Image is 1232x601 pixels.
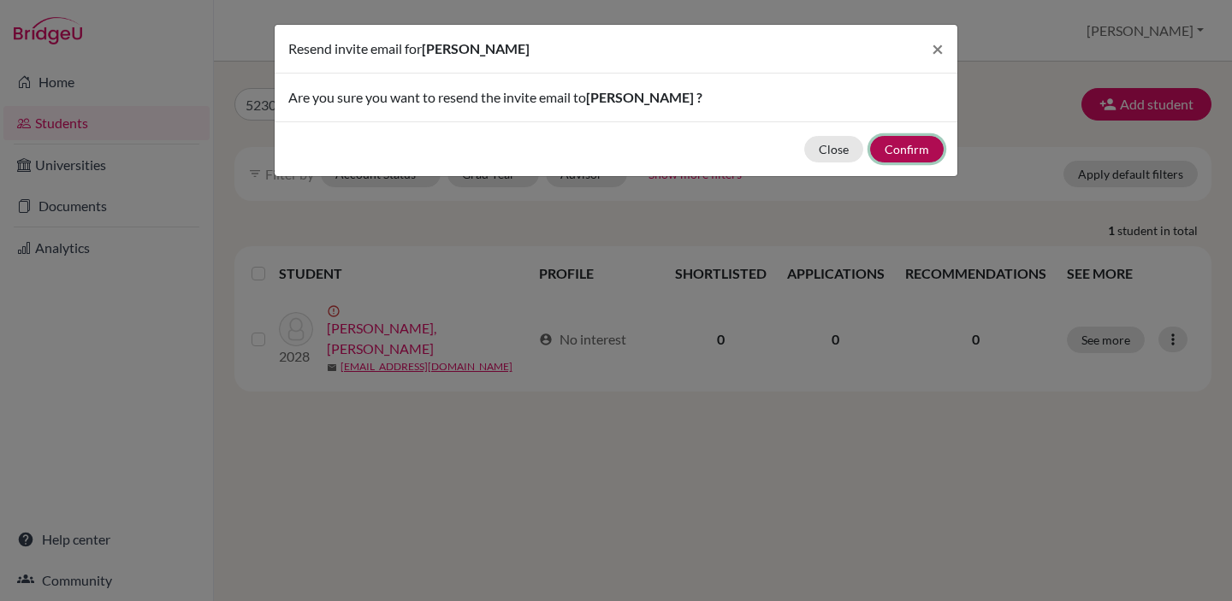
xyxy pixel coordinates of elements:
button: Confirm [870,136,944,162]
span: × [932,36,944,61]
p: Are you sure you want to resend the invite email to [288,87,944,108]
span: [PERSON_NAME] ? [586,89,702,105]
span: Resend invite email for [288,40,422,56]
button: Close [918,25,957,73]
span: [PERSON_NAME] [422,40,530,56]
button: Close [804,136,863,162]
